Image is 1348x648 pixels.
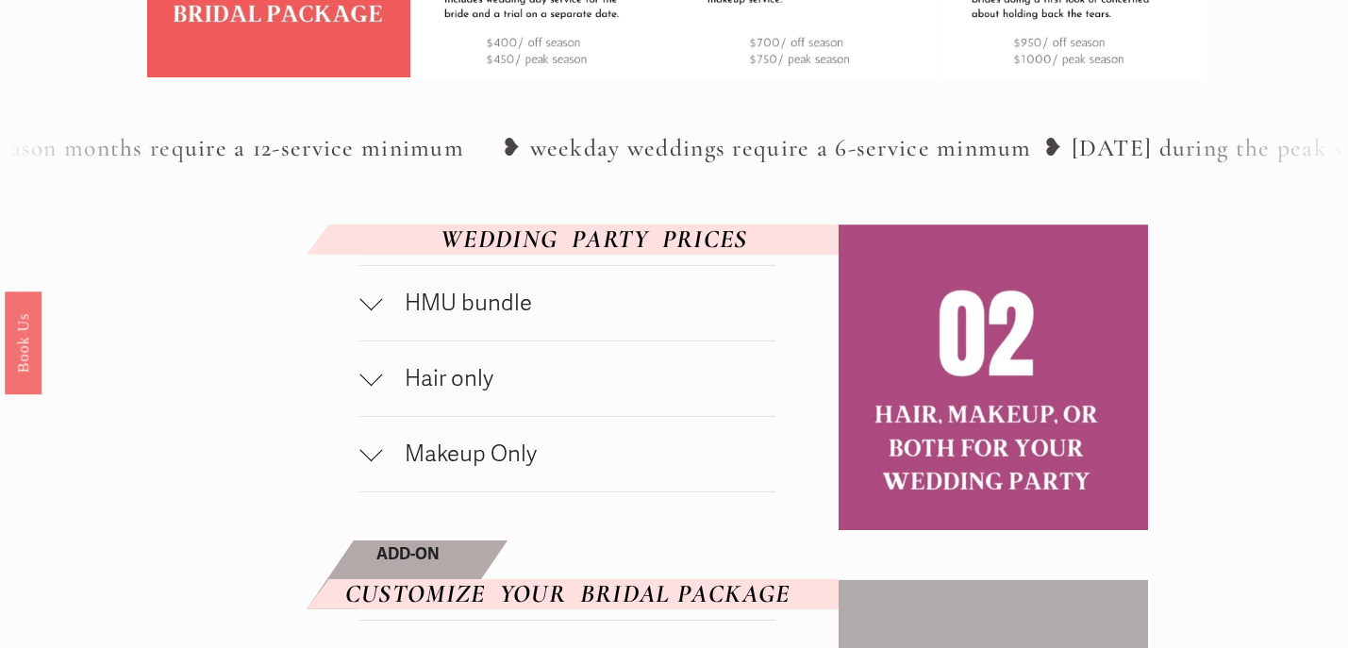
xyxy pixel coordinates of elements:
[376,544,440,564] strong: ADD-ON
[501,134,1032,164] tspan: ❥ weekday weddings require a 6-service minmum
[382,365,774,392] span: Hair only
[382,290,774,317] span: HMU bundle
[441,224,748,255] em: WEDDING PARTY PRICES
[359,341,774,416] button: Hair only
[345,578,790,609] em: CUSTOMIZE YOUR BRIDAL PACKAGE
[382,440,774,468] span: Makeup Only
[5,291,42,393] a: Book Us
[359,417,774,491] button: Makeup Only
[359,266,774,341] button: HMU bundle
